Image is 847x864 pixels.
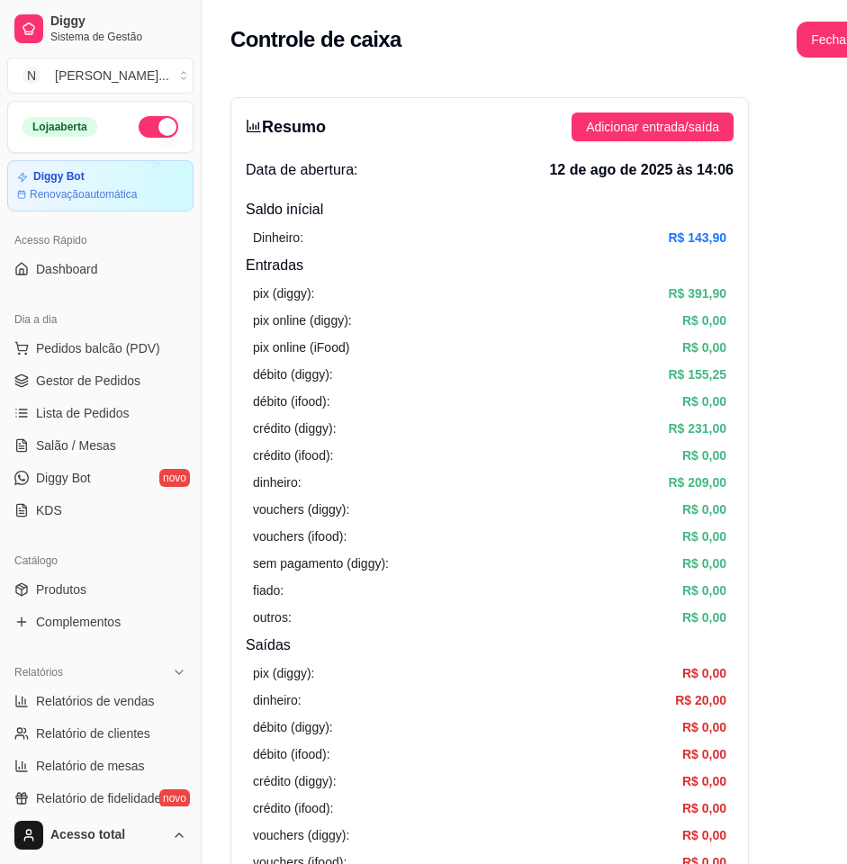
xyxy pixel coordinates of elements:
[36,436,116,454] span: Salão / Mesas
[7,575,194,604] a: Produtos
[7,607,194,636] a: Complementos
[253,472,302,492] article: dinheiro:
[33,170,85,184] article: Diggy Bot
[7,58,194,94] button: Select a team
[246,634,734,656] h4: Saídas
[253,553,389,573] article: sem pagamento (diggy):
[668,472,726,492] article: R$ 209,00
[253,337,349,357] article: pix online (iFood)
[682,798,726,818] article: R$ 0,00
[253,526,347,546] article: vouchers (ifood):
[253,744,330,764] article: débito (ifood):
[7,784,194,813] a: Relatório de fidelidadenovo
[7,814,194,857] button: Acesso total
[50,30,186,44] span: Sistema de Gestão
[682,663,726,683] article: R$ 0,00
[668,283,726,303] article: R$ 391,90
[7,7,194,50] a: DiggySistema de Gestão
[668,418,726,438] article: R$ 231,00
[682,553,726,573] article: R$ 0,00
[682,825,726,845] article: R$ 0,00
[36,339,160,357] span: Pedidos balcão (PDV)
[253,499,349,519] article: vouchers (diggy):
[682,771,726,791] article: R$ 0,00
[55,67,169,85] div: [PERSON_NAME] ...
[675,690,726,710] article: R$ 20,00
[7,463,194,492] a: Diggy Botnovo
[36,789,161,807] span: Relatório de fidelidade
[586,117,719,137] span: Adicionar entrada/saída
[253,580,284,600] article: fiado:
[682,744,726,764] article: R$ 0,00
[7,366,194,395] a: Gestor de Pedidos
[246,159,358,181] span: Data de abertura:
[682,337,726,357] article: R$ 0,00
[36,372,140,390] span: Gestor de Pedidos
[139,116,178,138] button: Alterar Status
[230,25,401,54] h2: Controle de caixa
[253,663,314,683] article: pix (diggy):
[7,305,194,334] div: Dia a dia
[36,580,86,598] span: Produtos
[36,692,155,710] span: Relatórios de vendas
[36,613,121,631] span: Complementos
[682,499,726,519] article: R$ 0,00
[668,364,726,384] article: R$ 155,25
[682,580,726,600] article: R$ 0,00
[50,827,165,843] span: Acesso total
[36,501,62,519] span: KDS
[253,690,302,710] article: dinheiro:
[7,546,194,575] div: Catálogo
[253,445,333,465] article: crédito (ifood):
[36,724,150,742] span: Relatório de clientes
[36,757,145,775] span: Relatório de mesas
[253,310,352,330] article: pix online (diggy):
[7,160,194,211] a: Diggy BotRenovaçãoautomática
[7,719,194,748] a: Relatório de clientes
[36,469,91,487] span: Diggy Bot
[253,283,314,303] article: pix (diggy):
[682,391,726,411] article: R$ 0,00
[253,717,333,737] article: débito (diggy):
[668,228,726,247] article: R$ 143,90
[572,112,734,141] button: Adicionar entrada/saída
[246,199,734,220] h4: Saldo inícial
[7,255,194,283] a: Dashboard
[14,665,63,679] span: Relatórios
[7,687,194,715] a: Relatórios de vendas
[36,260,98,278] span: Dashboard
[23,117,97,137] div: Loja aberta
[682,526,726,546] article: R$ 0,00
[7,399,194,427] a: Lista de Pedidos
[549,159,734,181] span: 12 de ago de 2025 às 14:06
[30,187,137,202] article: Renovação automática
[7,496,194,525] a: KDS
[7,334,194,363] button: Pedidos balcão (PDV)
[36,404,130,422] span: Lista de Pedidos
[7,751,194,780] a: Relatório de mesas
[253,228,303,247] article: Dinheiro:
[50,13,186,30] span: Diggy
[253,364,333,384] article: débito (diggy):
[7,431,194,460] a: Salão / Mesas
[253,418,337,438] article: crédito (diggy):
[246,255,734,276] h4: Entradas
[253,771,337,791] article: crédito (diggy):
[682,310,726,330] article: R$ 0,00
[253,607,292,627] article: outros:
[682,445,726,465] article: R$ 0,00
[23,67,41,85] span: N
[682,717,726,737] article: R$ 0,00
[253,391,330,411] article: débito (ifood):
[246,118,262,134] span: bar-chart
[253,825,349,845] article: vouchers (diggy):
[253,798,333,818] article: crédito (ifood):
[246,114,326,139] h3: Resumo
[682,607,726,627] article: R$ 0,00
[7,226,194,255] div: Acesso Rápido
